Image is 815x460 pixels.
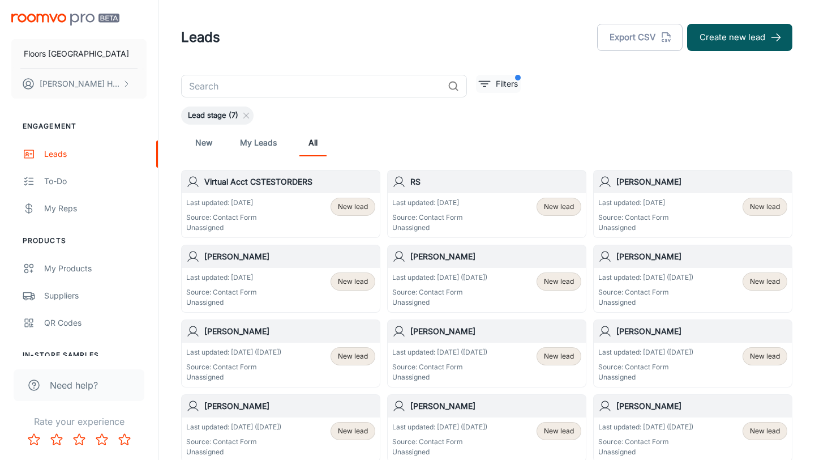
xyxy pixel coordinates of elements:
[186,272,257,283] p: Last updated: [DATE]
[338,426,368,436] span: New lead
[616,176,787,188] h6: [PERSON_NAME]
[181,245,380,313] a: [PERSON_NAME]Last updated: [DATE]Source: Contact FormUnassignedNew lead
[616,400,787,412] h6: [PERSON_NAME]
[186,447,281,457] p: Unassigned
[186,287,257,297] p: Source: Contact Form
[476,75,521,93] button: filter
[387,245,586,313] a: [PERSON_NAME]Last updated: [DATE] ([DATE])Source: Contact FormUnassignedNew lead
[597,24,683,51] button: Export CSV
[392,362,487,372] p: Source: Contact Form
[392,297,487,308] p: Unassigned
[24,48,129,60] p: Floors [GEOGRAPHIC_DATA]
[338,351,368,361] span: New lead
[240,129,277,156] a: My Leads
[598,223,669,233] p: Unassigned
[40,78,119,90] p: [PERSON_NAME] Harley
[544,276,574,287] span: New lead
[186,223,257,233] p: Unassigned
[392,198,463,208] p: Last updated: [DATE]
[186,212,257,223] p: Source: Contact Form
[44,175,147,188] div: To-do
[410,400,581,412] h6: [PERSON_NAME]
[410,250,581,263] h6: [PERSON_NAME]
[392,287,487,297] p: Source: Contact Form
[387,170,586,238] a: RSLast updated: [DATE]Source: Contact FormUnassignedNew lead
[186,372,281,382] p: Unassigned
[392,422,487,432] p: Last updated: [DATE] ([DATE])
[544,202,574,212] span: New lead
[392,347,487,357] p: Last updated: [DATE] ([DATE])
[392,223,463,233] p: Unassigned
[598,372,693,382] p: Unassigned
[598,212,669,223] p: Source: Contact Form
[44,202,147,215] div: My Reps
[45,428,68,451] button: Rate 2 star
[598,362,693,372] p: Source: Contact Form
[186,198,257,208] p: Last updated: [DATE]
[113,428,136,451] button: Rate 5 star
[50,378,98,392] span: Need help?
[544,351,574,361] span: New lead
[593,245,792,313] a: [PERSON_NAME]Last updated: [DATE] ([DATE])Source: Contact FormUnassignedNew lead
[392,447,487,457] p: Unassigned
[392,272,487,283] p: Last updated: [DATE] ([DATE])
[204,400,375,412] h6: [PERSON_NAME]
[181,27,220,48] h1: Leads
[186,362,281,372] p: Source: Contact Form
[750,202,780,212] span: New lead
[750,276,780,287] span: New lead
[392,437,487,447] p: Source: Contact Form
[204,176,375,188] h6: Virtual Acct CSTESTORDERS
[687,24,792,51] button: Create new lead
[44,262,147,275] div: My Products
[204,325,375,338] h6: [PERSON_NAME]
[496,78,518,90] p: Filters
[44,289,147,302] div: Suppliers
[299,129,327,156] a: All
[387,320,586,387] a: [PERSON_NAME]Last updated: [DATE] ([DATE])Source: Contact FormUnassignedNew lead
[616,325,787,338] h6: [PERSON_NAME]
[598,437,693,447] p: Source: Contact Form
[392,212,463,223] p: Source: Contact Form
[410,176,581,188] h6: RS
[23,428,45,451] button: Rate 1 star
[544,426,574,436] span: New lead
[44,148,147,160] div: Leads
[593,170,792,238] a: [PERSON_NAME]Last updated: [DATE]Source: Contact FormUnassignedNew lead
[616,250,787,263] h6: [PERSON_NAME]
[186,422,281,432] p: Last updated: [DATE] ([DATE])
[392,372,487,382] p: Unassigned
[181,107,254,125] div: Lead stage (7)
[68,428,91,451] button: Rate 3 star
[9,415,149,428] p: Rate your experience
[11,69,147,99] button: [PERSON_NAME] Harley
[598,287,693,297] p: Source: Contact Form
[181,75,443,97] input: Search
[181,170,380,238] a: Virtual Acct CSTESTORDERSLast updated: [DATE]Source: Contact FormUnassignedNew lead
[598,272,693,283] p: Last updated: [DATE] ([DATE])
[598,347,693,357] p: Last updated: [DATE] ([DATE])
[11,14,119,25] img: Roomvo PRO Beta
[190,129,217,156] a: New
[11,39,147,69] button: Floors [GEOGRAPHIC_DATA]
[181,320,380,387] a: [PERSON_NAME]Last updated: [DATE] ([DATE])Source: Contact FormUnassignedNew lead
[181,110,245,121] span: Lead stage (7)
[338,202,368,212] span: New lead
[186,347,281,357] p: Last updated: [DATE] ([DATE])
[91,428,113,451] button: Rate 4 star
[44,317,147,329] div: QR Codes
[750,351,780,361] span: New lead
[338,276,368,287] span: New lead
[750,426,780,436] span: New lead
[598,447,693,457] p: Unassigned
[186,437,281,447] p: Source: Contact Form
[410,325,581,338] h6: [PERSON_NAME]
[593,320,792,387] a: [PERSON_NAME]Last updated: [DATE] ([DATE])Source: Contact FormUnassignedNew lead
[186,297,257,308] p: Unassigned
[204,250,375,263] h6: [PERSON_NAME]
[598,297,693,308] p: Unassigned
[598,198,669,208] p: Last updated: [DATE]
[598,422,693,432] p: Last updated: [DATE] ([DATE])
